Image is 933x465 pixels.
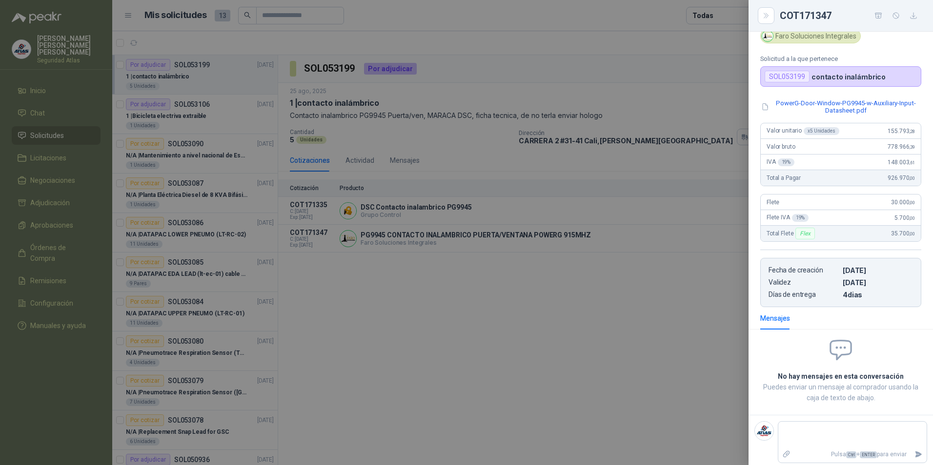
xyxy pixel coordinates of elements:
[909,144,915,150] span: ,39
[909,129,915,134] span: ,28
[769,266,839,274] p: Fecha de creación
[762,31,773,41] img: Company Logo
[909,231,915,236] span: ,00
[843,266,913,274] p: [DATE]
[891,230,915,237] span: 35.700
[792,214,809,222] div: 19 %
[767,199,779,206] span: Flete
[894,214,915,221] span: 5.700
[811,73,886,81] p: contacto inalámbrico
[888,159,915,166] span: 148.003
[767,143,795,150] span: Valor bruto
[760,371,921,382] h2: No hay mensajes en esta conversación
[843,278,913,287] p: [DATE]
[780,8,921,23] div: COT171347
[795,228,814,239] div: Flex
[843,291,913,299] p: 4 dias
[909,175,915,181] span: ,00
[769,278,839,287] p: Validez
[767,214,809,222] span: Flete IVA
[888,128,915,135] span: 155.793
[755,422,773,440] img: Company Logo
[767,127,839,135] span: Valor unitario
[760,29,861,43] div: Faro Soluciones Integrales
[767,174,801,181] span: Total a Pagar
[911,446,927,463] button: Enviar
[760,98,921,115] button: PowerG-Door-Window-PG9945-w-Auxiliary-Input-Datasheet.pdf
[778,158,795,166] div: 19 %
[778,446,795,463] label: Adjuntar archivos
[891,199,915,206] span: 30.000
[860,451,877,458] span: ENTER
[888,143,915,150] span: 778.966
[846,451,856,458] span: Ctrl
[795,446,911,463] p: Pulsa + para enviar
[767,158,794,166] span: IVA
[909,160,915,165] span: ,61
[909,215,915,221] span: ,00
[760,313,790,324] div: Mensajes
[909,200,915,205] span: ,00
[888,174,915,181] span: 926.970
[769,291,839,299] p: Días de entrega
[760,10,772,21] button: Close
[760,55,921,62] p: Solicitud a la que pertenece
[760,382,921,403] p: Puedes enviar un mensaje al comprador usando la caja de texto de abajo.
[767,228,817,239] span: Total Flete
[804,127,839,135] div: x 5 Unidades
[765,71,810,82] div: SOL053199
